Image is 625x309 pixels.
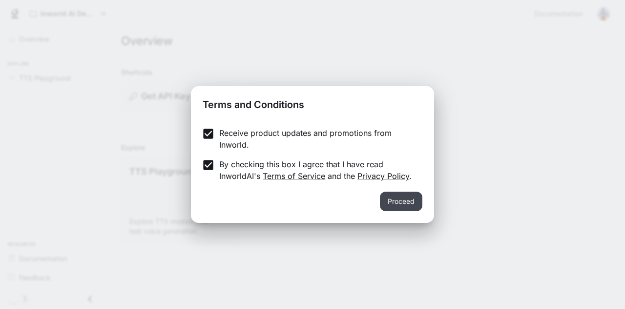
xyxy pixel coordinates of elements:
p: By checking this box I agree that I have read InworldAI's and the . [219,158,415,182]
p: Receive product updates and promotions from Inworld. [219,127,415,151]
button: Proceed [380,192,422,211]
a: Privacy Policy [357,171,409,181]
h2: Terms and Conditions [191,86,434,119]
a: Terms of Service [263,171,325,181]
